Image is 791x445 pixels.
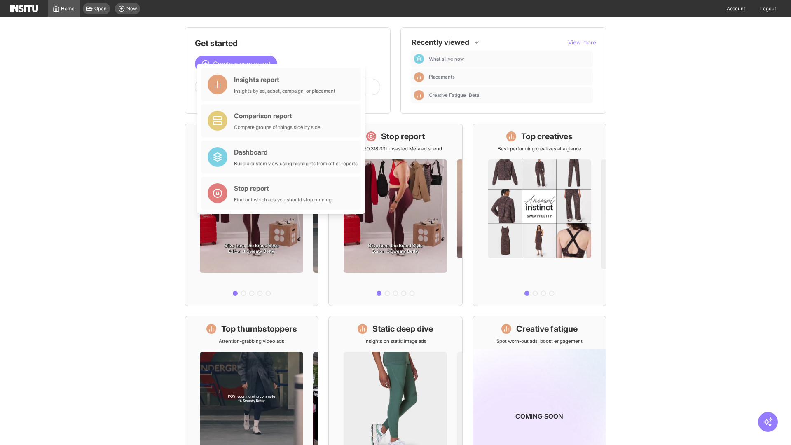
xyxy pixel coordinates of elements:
span: Open [94,5,107,12]
div: Insights by ad, adset, campaign, or placement [234,88,335,94]
div: Stop report [234,183,332,193]
h1: Stop report [381,131,425,142]
span: What's live now [429,56,464,62]
h1: Top creatives [521,131,573,142]
div: Insights [414,90,424,100]
span: What's live now [429,56,590,62]
div: Build a custom view using highlights from other reports [234,160,358,167]
h1: Static deep dive [372,323,433,335]
h1: Top thumbstoppers [221,323,297,335]
div: Find out which ads you should stop running [234,197,332,203]
span: View more [568,39,596,46]
p: Insights on static image ads [365,338,426,344]
span: Creative Fatigue [Beta] [429,92,590,98]
span: Creative Fatigue [Beta] [429,92,481,98]
span: Placements [429,74,455,80]
div: Compare groups of things side by side [234,124,321,131]
p: Save £20,318.33 in wasted Meta ad spend [349,145,442,152]
a: Stop reportSave £20,318.33 in wasted Meta ad spend [328,124,462,306]
span: Create a new report [213,59,271,69]
div: Insights [414,72,424,82]
span: Placements [429,74,590,80]
span: New [126,5,137,12]
a: Top creativesBest-performing creatives at a glance [473,124,606,306]
a: What's live nowSee all active ads instantly [185,124,318,306]
div: Insights report [234,75,335,84]
div: Comparison report [234,111,321,121]
h1: Get started [195,37,380,49]
span: Home [61,5,75,12]
img: Logo [10,5,38,12]
button: View more [568,38,596,47]
button: Create a new report [195,56,277,72]
div: Dashboard [414,54,424,64]
p: Best-performing creatives at a glance [498,145,581,152]
p: Attention-grabbing video ads [219,338,284,344]
div: Dashboard [234,147,358,157]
